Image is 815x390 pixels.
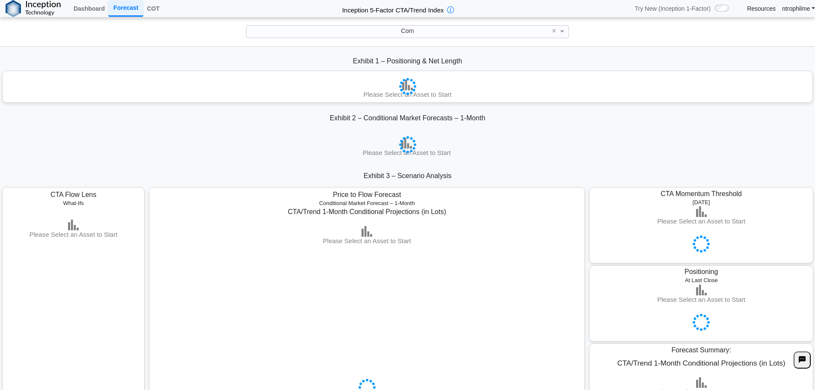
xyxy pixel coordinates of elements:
[552,27,557,35] span: ×
[353,57,462,65] span: Exhibit 1 – Positioning & Net Length
[156,200,578,207] h5: Conditional Market Forecast – 1-Month
[70,1,108,16] a: Dashboard
[108,0,143,16] a: Forecast
[551,26,558,37] span: Clear value
[747,5,776,12] a: Resources
[661,190,742,197] span: CTA Momentum Threshold
[339,3,448,15] h2: Inception 5-Factor CTA/Trend Index
[330,114,486,122] span: Exhibit 2 – Conditional Market Forecasts – 1-Month
[288,208,446,215] span: CTA/Trend 1-Month Conditional Projections (in Lots)
[50,191,96,198] span: CTA Flow Lens
[333,191,401,198] span: Price to Flow Forecast
[593,199,810,206] h5: [DATE]
[401,27,414,34] span: Corn
[11,200,135,207] h5: What-Ifs
[782,5,815,12] a: ntrophilme
[143,1,163,16] a: COT
[364,172,451,179] span: Exhibit 3 – Scenario Analysis
[634,5,711,12] span: Try New (Inception 1-Factor)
